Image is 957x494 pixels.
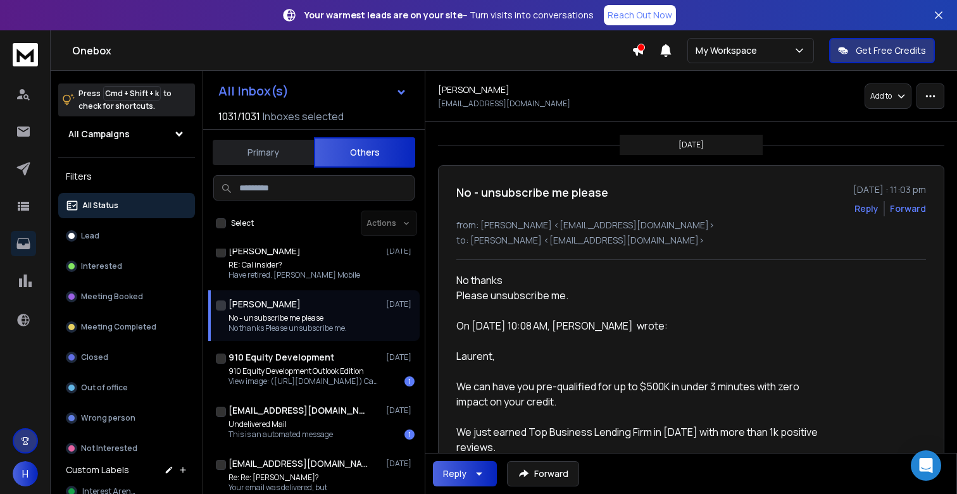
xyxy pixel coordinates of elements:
img: logo [13,43,38,66]
button: Forward [507,461,579,486]
p: Wrong person [81,413,135,423]
button: Others [314,137,415,168]
p: [DATE] [386,405,415,416]
button: All Status [58,193,195,218]
div: 1 [404,376,415,386]
button: Lead [58,223,195,249]
p: [DATE] [386,352,415,362]
p: Meeting Completed [81,322,156,332]
button: H [13,461,38,486]
button: Meeting Completed [58,314,195,340]
p: My Workspace [696,44,762,57]
p: 910 Equity Development Outlook Edition [228,366,380,376]
p: Interested [81,261,122,271]
strong: Your warmest leads are on your site [304,9,463,21]
h3: Filters [58,168,195,185]
h1: [PERSON_NAME] [228,245,301,257]
button: Get Free Credits [829,38,935,63]
p: Add to [870,91,892,101]
p: RE: Cal insider? [228,260,360,270]
h1: No - unsubscribe me please [456,183,608,201]
p: Press to check for shortcuts. [78,87,172,113]
button: Closed [58,345,195,370]
p: [DATE] : 11:03 pm [853,183,926,196]
p: – Turn visits into conversations [304,9,594,22]
p: [DATE] [386,459,415,469]
p: from: [PERSON_NAME] <[EMAIL_ADDRESS][DOMAIN_NAME]> [456,219,926,232]
button: All Inbox(s) [208,78,417,104]
h1: All Inbox(s) [218,85,289,97]
p: Get Free Credits [856,44,926,57]
button: Reply [854,202,879,215]
button: Reply [433,461,497,486]
p: All Status [82,201,118,211]
p: Lead [81,231,99,241]
h3: Inboxes selected [263,109,344,124]
p: Your email was delivered, but [228,483,327,493]
button: Not Interested [58,436,195,461]
p: [EMAIL_ADDRESS][DOMAIN_NAME] [438,99,570,109]
button: Out of office [58,375,195,400]
p: [DATE] [386,246,415,256]
h1: [PERSON_NAME] [228,298,301,311]
h1: 910 Equity Development [228,351,334,364]
span: Cmd + Shift + k [103,86,161,101]
div: Reply [443,467,466,480]
p: Reach Out Now [608,9,672,22]
h1: [PERSON_NAME] [438,83,510,96]
p: Closed [81,352,108,362]
p: Out of office [81,383,128,393]
h1: Onebox [72,43,632,58]
button: Interested [58,254,195,279]
div: 1 [404,429,415,440]
p: This is an automated message [228,429,333,440]
button: Wrong person [58,405,195,431]
button: Primary [213,139,314,166]
p: No - unsubscribe me please [228,313,347,323]
button: Meeting Booked [58,284,195,309]
p: to: [PERSON_NAME] <[EMAIL_ADDRESS][DOMAIN_NAME]> [456,234,926,247]
button: All Campaigns [58,121,195,147]
p: Not Interested [81,443,137,454]
p: Meeting Booked [81,292,143,302]
h1: [EMAIL_ADDRESS][DOMAIN_NAME] [228,457,368,470]
p: View image: ([URL][DOMAIN_NAME]) Caption: ^Together with ^^[9ED's [228,376,380,386]
h1: All Campaigns [68,128,130,140]
p: [DATE] [386,299,415,309]
span: 1031 / 1031 [218,109,260,124]
p: [DATE] [679,140,704,150]
a: Reach Out Now [604,5,676,25]
p: Have retired. [PERSON_NAME] Mobile [228,270,360,280]
h3: Custom Labels [66,464,129,476]
p: No thanks Please unsubscribe me. [228,323,347,333]
div: Forward [890,202,926,215]
label: Select [231,218,254,228]
p: Re: Re: [PERSON_NAME]? [228,472,327,483]
h1: [EMAIL_ADDRESS][DOMAIN_NAME] [228,404,368,417]
div: Open Intercom Messenger [911,450,941,481]
p: Undelivered Mail [228,419,333,429]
